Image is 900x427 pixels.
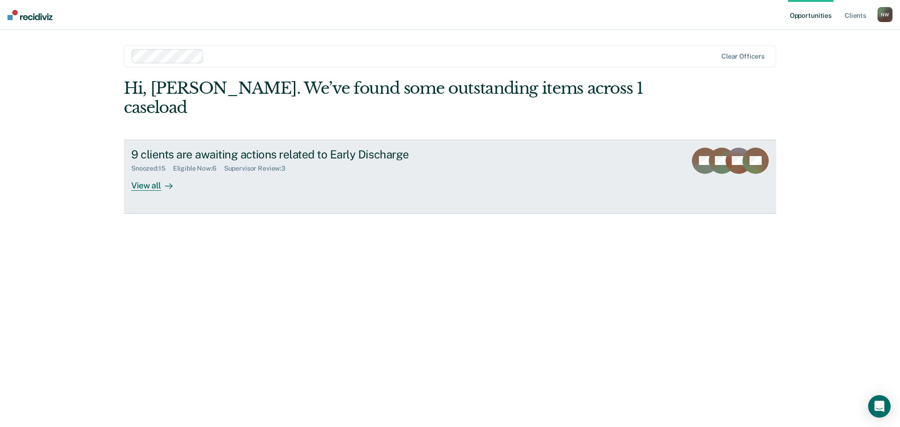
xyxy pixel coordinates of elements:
div: 9 clients are awaiting actions related to Early Discharge [131,148,460,161]
button: NW [877,7,892,22]
div: View all [131,172,184,191]
div: Supervisor Review : 3 [224,165,293,172]
div: Eligible Now : 6 [173,165,224,172]
div: Open Intercom Messenger [868,395,891,418]
div: Clear officers [721,52,765,60]
div: Hi, [PERSON_NAME]. We’ve found some outstanding items across 1 caseload [124,79,646,117]
img: Recidiviz [7,10,52,20]
div: N W [877,7,892,22]
div: Snoozed : 15 [131,165,173,172]
a: 9 clients are awaiting actions related to Early DischargeSnoozed:15Eligible Now:6Supervisor Revie... [124,140,776,214]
